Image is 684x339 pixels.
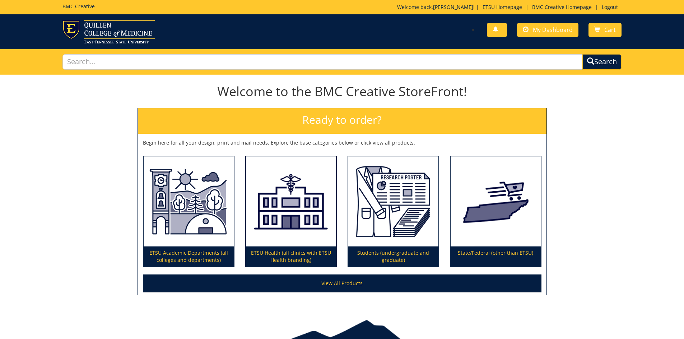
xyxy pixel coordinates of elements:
button: Search [582,54,622,70]
a: View All Products [143,274,541,292]
input: Search... [62,54,583,70]
a: [PERSON_NAME] [433,4,473,10]
h1: Welcome to the BMC Creative StoreFront! [138,84,547,99]
a: ETSU Homepage [479,4,526,10]
a: Students (undergraduate and graduate) [348,156,438,267]
h5: BMC Creative [62,4,95,9]
p: ETSU Health (all clinics with ETSU Health branding) [246,246,336,267]
p: Begin here for all your design, print and mail needs. Explore the base categories below or click ... [143,139,541,146]
img: ETSU Health (all clinics with ETSU Health branding) [246,156,336,247]
p: Welcome back, ! | | | [397,4,622,11]
img: Students (undergraduate and graduate) [348,156,438,247]
a: ETSU Academic Departments (all colleges and departments) [144,156,234,267]
a: My Dashboard [517,23,578,37]
img: ETSU logo [62,20,155,43]
p: Students (undergraduate and graduate) [348,246,438,267]
a: Cart [588,23,622,37]
a: State/Federal (other than ETSU) [451,156,541,267]
a: BMC Creative Homepage [529,4,595,10]
a: Logout [598,4,622,10]
span: My Dashboard [533,26,573,34]
img: State/Federal (other than ETSU) [451,156,541,247]
h2: Ready to order? [138,108,546,134]
p: ETSU Academic Departments (all colleges and departments) [144,246,234,267]
a: ETSU Health (all clinics with ETSU Health branding) [246,156,336,267]
img: ETSU Academic Departments (all colleges and departments) [144,156,234,247]
span: Cart [604,26,616,34]
p: State/Federal (other than ETSU) [451,246,541,267]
